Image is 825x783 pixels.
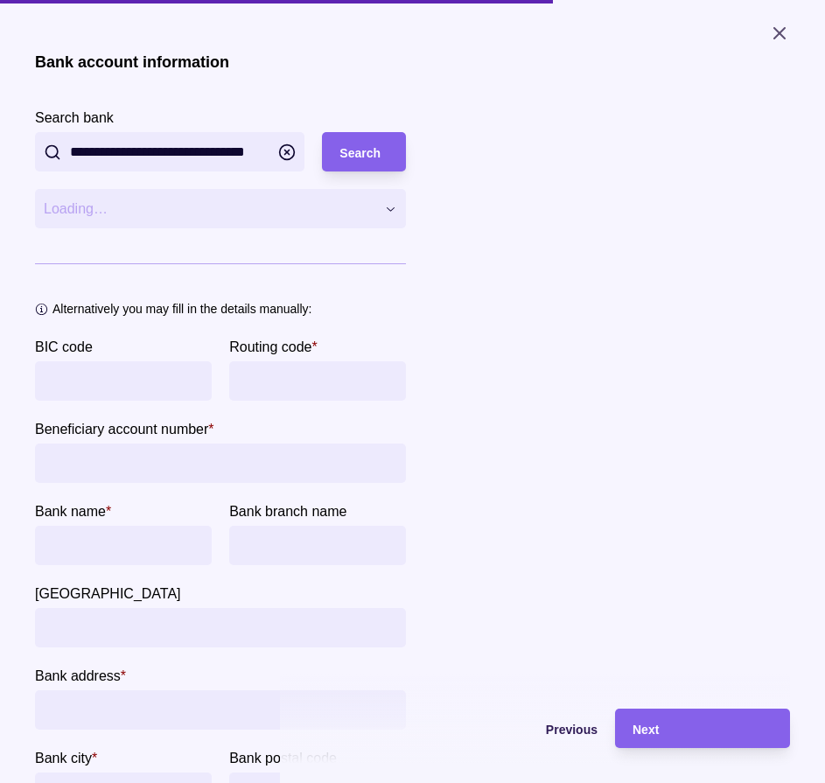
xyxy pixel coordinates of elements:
p: Bank city [35,751,92,766]
p: Bank postal code [229,751,337,766]
input: Beneficiary account number [44,444,397,483]
label: Bank city [35,747,97,768]
button: Next [615,709,790,748]
p: Routing code [229,339,311,354]
p: Bank address [35,668,121,683]
label: BIC code [35,336,93,357]
label: Bank branch name [229,500,346,521]
input: Search bank [70,132,269,171]
span: Search [339,146,381,160]
input: Bank branch name [238,526,397,565]
p: Search bank [35,110,114,125]
label: Bank province [35,583,181,604]
span: Previous [546,723,598,737]
p: BIC code [35,339,93,354]
label: Search bank [35,107,114,128]
label: Routing code [229,336,318,357]
label: Bank postal code [229,747,337,768]
button: Previous [423,709,598,748]
label: Bank name [35,500,111,521]
input: bankName [44,526,203,565]
span: Next [633,723,659,737]
p: Alternatively you may fill in the details manually: [52,299,311,318]
input: Bank province [44,608,397,647]
p: Bank branch name [229,504,346,519]
label: Bank address [35,665,126,686]
button: Close [748,14,811,52]
p: Beneficiary account number [35,422,208,437]
input: Bank address [44,690,397,730]
input: BIC code [44,361,203,401]
input: Routing code [238,361,397,401]
h1: Bank account information [35,52,229,72]
button: Search [322,132,406,171]
p: [GEOGRAPHIC_DATA] [35,586,181,601]
label: Beneficiary account number [35,418,214,439]
p: Bank name [35,504,106,519]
